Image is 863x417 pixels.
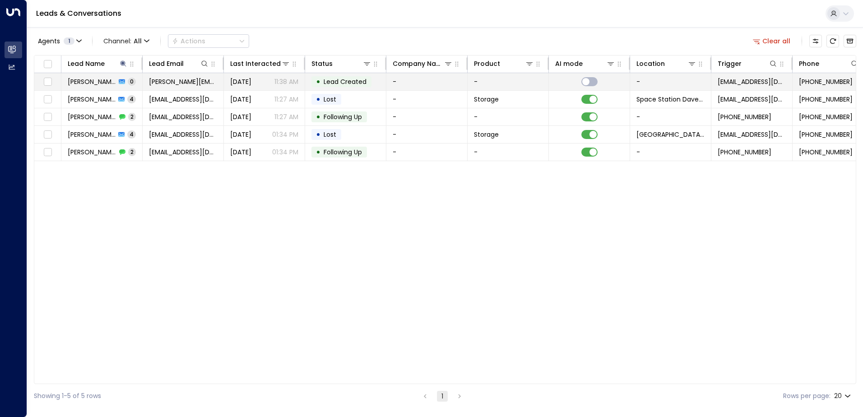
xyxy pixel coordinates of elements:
span: Space Station Castle Bromwich [636,130,705,139]
nav: pagination navigation [419,390,465,402]
span: Bernadette Arnold [68,95,116,104]
div: • [316,127,320,142]
button: Channel:All [100,35,153,47]
span: bernie16041984@gmail.com [149,112,217,121]
span: Lost [324,95,336,104]
button: Actions [168,34,249,48]
span: Agents [38,38,60,44]
div: Last Interacted [230,58,290,69]
div: Status [311,58,371,69]
span: Following Up [324,112,362,121]
span: Toggle select row [42,94,53,105]
span: Aug 07, 2025 [230,77,251,86]
span: 0 [128,78,136,85]
td: - [630,108,711,125]
div: • [316,74,320,89]
button: Archived Leads [844,35,856,47]
div: Company Name [393,58,444,69]
span: Karl Arnold [68,77,116,86]
button: Customize [809,35,822,47]
div: • [316,109,320,125]
span: leads@space-station.co.uk [718,95,786,104]
span: Toggle select row [42,147,53,158]
span: +447546855453 [718,112,771,121]
td: - [468,144,549,161]
td: - [468,108,549,125]
div: Last Interacted [230,58,281,69]
div: Actions [172,37,205,45]
span: All [134,37,142,45]
span: christiearnold@hotmail.co.uk [149,148,217,157]
td: - [386,91,468,108]
div: Showing 1-5 of 5 rows [34,391,101,401]
td: - [386,108,468,125]
span: 4 [127,95,136,103]
div: Lead Name [68,58,128,69]
p: 11:27 AM [274,112,298,121]
span: +447999359505 [799,130,853,139]
div: Lead Name [68,58,105,69]
div: Trigger [718,58,742,69]
span: Storage [474,130,499,139]
div: Product [474,58,534,69]
span: Toggle select all [42,59,53,70]
div: Location [636,58,665,69]
div: Lead Email [149,58,184,69]
span: Jul 26, 2025 [230,148,251,157]
span: Bernadette Arnold [68,112,116,121]
div: Status [311,58,333,69]
span: 4 [127,130,136,138]
button: page 1 [437,391,448,402]
span: christiearnold@hotmail.co.uk [149,130,217,139]
span: Lost [324,130,336,139]
div: Trigger [718,58,778,69]
span: karl_arnold@hotmail.com [149,77,217,86]
span: +447546855453 [799,95,853,104]
span: 2 [128,113,136,120]
span: bernie16041984@gmail.com [149,95,217,104]
div: Company Name [393,58,453,69]
div: AI mode [555,58,615,69]
div: Product [474,58,500,69]
span: Christie Arnold [68,130,116,139]
div: Phone [799,58,859,69]
span: Lead Created [324,77,367,86]
td: - [386,73,468,90]
span: Christie Arnold [68,148,116,157]
p: 11:38 AM [274,77,298,86]
span: leads@space-station.co.uk [718,130,786,139]
span: Space Station Daventry [636,95,705,104]
p: 01:34 PM [272,130,298,139]
span: Storage [474,95,499,104]
div: 20 [834,389,853,403]
span: Following Up [324,148,362,157]
div: Location [636,58,696,69]
td: - [386,144,468,161]
span: +447456280880 [799,77,853,86]
span: Aug 01, 2025 [230,95,251,104]
td: - [468,73,549,90]
span: leads@space-station.co.uk [718,77,786,86]
span: Toggle select row [42,76,53,88]
span: +447999359505 [799,148,853,157]
p: 11:27 AM [274,95,298,104]
div: • [316,144,320,160]
span: Channel: [100,35,153,47]
span: +447546855453 [799,112,853,121]
span: Refresh [826,35,839,47]
div: • [316,92,320,107]
span: +447999359505 [718,148,771,157]
span: Toggle select row [42,129,53,140]
button: Clear all [749,35,794,47]
label: Rows per page: [783,391,831,401]
div: Lead Email [149,58,209,69]
td: - [630,144,711,161]
td: - [386,126,468,143]
span: Jul 29, 2025 [230,130,251,139]
button: Agents1 [34,35,85,47]
span: 1 [64,37,74,45]
span: 2 [128,148,136,156]
span: Toggle select row [42,111,53,123]
div: Button group with a nested menu [168,34,249,48]
span: Jul 29, 2025 [230,112,251,121]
